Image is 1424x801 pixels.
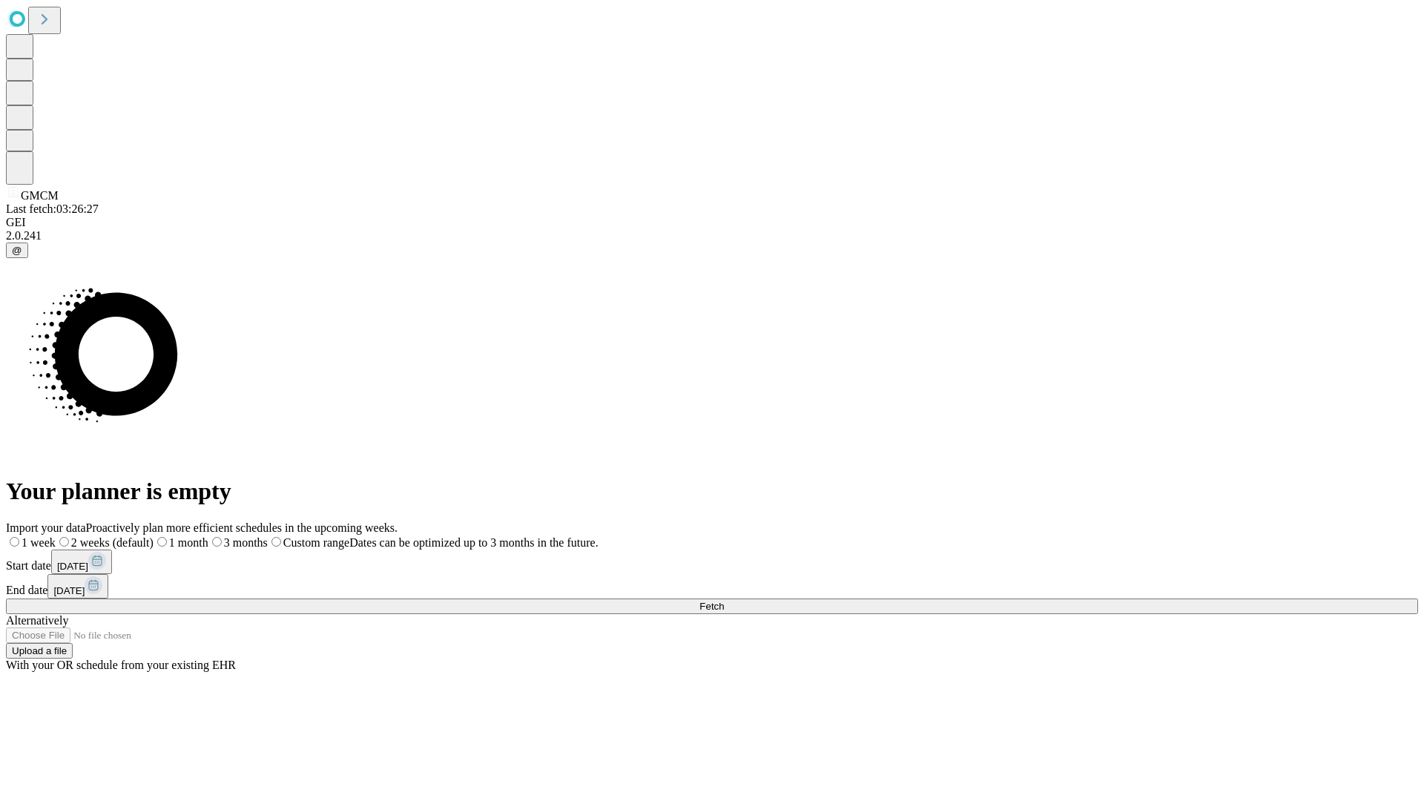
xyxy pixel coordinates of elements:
[53,585,85,596] span: [DATE]
[224,536,268,549] span: 3 months
[157,537,167,547] input: 1 month
[71,536,154,549] span: 2 weeks (default)
[21,189,59,202] span: GMCM
[699,601,724,612] span: Fetch
[22,536,56,549] span: 1 week
[6,614,68,627] span: Alternatively
[47,574,108,599] button: [DATE]
[6,478,1418,505] h1: Your planner is empty
[6,243,28,258] button: @
[212,537,222,547] input: 3 months
[6,550,1418,574] div: Start date
[6,599,1418,614] button: Fetch
[271,537,281,547] input: Custom rangeDates can be optimized up to 3 months in the future.
[6,574,1418,599] div: End date
[12,245,22,256] span: @
[6,659,236,671] span: With your OR schedule from your existing EHR
[86,521,398,534] span: Proactively plan more efficient schedules in the upcoming weeks.
[283,536,349,549] span: Custom range
[51,550,112,574] button: [DATE]
[6,216,1418,229] div: GEI
[57,561,88,572] span: [DATE]
[349,536,598,549] span: Dates can be optimized up to 3 months in the future.
[169,536,208,549] span: 1 month
[6,202,99,215] span: Last fetch: 03:26:27
[6,521,86,534] span: Import your data
[6,229,1418,243] div: 2.0.241
[10,537,19,547] input: 1 week
[59,537,69,547] input: 2 weeks (default)
[6,643,73,659] button: Upload a file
